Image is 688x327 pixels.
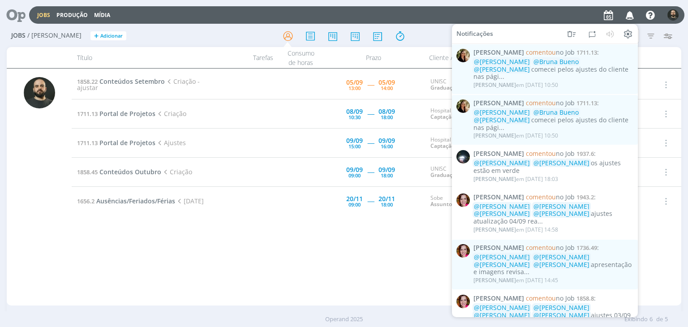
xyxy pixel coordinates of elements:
[348,115,361,120] div: 10:30
[526,294,556,302] span: comentou
[533,253,589,261] span: @[PERSON_NAME]
[473,150,524,158] span: [PERSON_NAME]
[155,138,185,147] span: Ajustes
[624,315,648,324] span: Exibindo
[346,196,363,202] div: 20/11
[456,99,470,113] img: C
[474,303,530,312] span: @[PERSON_NAME]
[348,202,361,207] div: 09:00
[348,173,361,178] div: 09:00
[77,110,98,118] span: 1711.13
[367,80,374,89] span: -----
[474,108,530,116] span: @[PERSON_NAME]
[473,133,558,139] div: em [DATE] 10:50
[11,32,26,39] span: Jobs
[526,149,556,158] span: comentou
[155,109,186,118] span: Criação
[526,48,575,56] span: no Job
[576,48,597,56] span: 1711.13
[24,77,55,108] img: P
[533,57,579,66] span: @Bruna Bueno
[576,294,594,302] span: 1858.8
[473,304,633,327] div: ajustes 03/09 realizados, e-m...
[474,159,530,167] span: @[PERSON_NAME]
[526,294,575,302] span: no Job
[430,113,487,120] a: Captação de Recursos
[367,197,374,205] span: -----
[430,84,496,91] a: Graduação de Verão 2026
[381,202,393,207] div: 18:00
[99,138,155,147] span: Portal de Projetos
[473,194,524,201] span: [PERSON_NAME]
[473,176,558,182] div: em [DATE] 18:03
[456,194,470,207] img: B
[473,277,558,284] div: em [DATE] 14:45
[96,197,175,205] span: Ausências/Feriados/Férias
[526,193,575,201] span: no Job
[430,166,523,179] div: UNISC
[474,57,530,66] span: @[PERSON_NAME]
[473,99,524,107] span: [PERSON_NAME]
[77,197,175,205] a: 1656.2Ausências/Feriados/Férias
[77,77,98,86] span: 1858.22
[473,159,633,175] div: os ajustes estão em verde
[667,7,679,23] button: P
[91,12,113,19] button: Mídia
[430,78,523,91] div: UNISC
[473,254,633,276] div: apresentação e imagens revisa...
[99,109,155,118] span: Portal de Projetos
[367,109,374,118] span: -----
[430,195,523,208] div: Sobe
[456,295,470,308] img: B
[474,310,530,319] span: @[PERSON_NAME]
[378,167,395,173] div: 09/09
[474,209,530,218] span: @[PERSON_NAME]
[77,138,155,147] a: 1711.13Portal de Projetos
[348,144,361,149] div: 15:00
[473,244,633,252] span: :
[576,193,594,201] span: 1943.2
[456,30,493,38] span: Notificações
[381,86,393,90] div: 14:00
[526,99,575,107] span: no Job
[473,81,516,89] span: [PERSON_NAME]
[77,77,165,86] a: 1858.22Conteúdos Setembro
[430,200,512,208] a: Assuntos gerais - núcleo APESC
[346,79,363,86] div: 05/09
[473,202,633,225] div: ajustes atualização 04/09 rea...
[175,197,203,205] span: [DATE]
[473,244,524,252] span: [PERSON_NAME]
[473,226,516,233] span: [PERSON_NAME]
[526,243,556,252] span: comentou
[34,12,53,19] button: Jobs
[37,11,50,19] a: Jobs
[526,243,575,252] span: no Job
[667,9,679,21] img: P
[474,65,530,73] span: @[PERSON_NAME]
[526,99,556,107] span: comentou
[474,260,530,268] span: @[PERSON_NAME]
[77,139,98,147] span: 1711.13
[526,193,556,201] span: comentou
[456,49,470,62] img: C
[424,47,527,68] div: Cliente / Projeto
[473,175,516,182] span: [PERSON_NAME]
[473,150,633,158] span: :
[77,109,155,118] a: 1711.13Portal de Projetos
[533,202,589,210] span: @[PERSON_NAME]
[474,202,530,210] span: @[PERSON_NAME]
[346,138,363,144] div: 09/09
[94,31,99,41] span: +
[456,244,470,258] img: B
[99,168,161,176] span: Conteúdos Outubro
[77,197,95,205] span: 1656.2
[473,194,633,201] span: :
[430,171,496,179] a: Graduação de Verão 2026
[474,253,530,261] span: @[PERSON_NAME]
[378,108,395,115] div: 08/09
[378,138,395,144] div: 09/09
[473,99,633,107] span: :
[348,86,361,90] div: 13:00
[473,227,558,233] div: em [DATE] 14:58
[225,47,279,68] div: Tarefas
